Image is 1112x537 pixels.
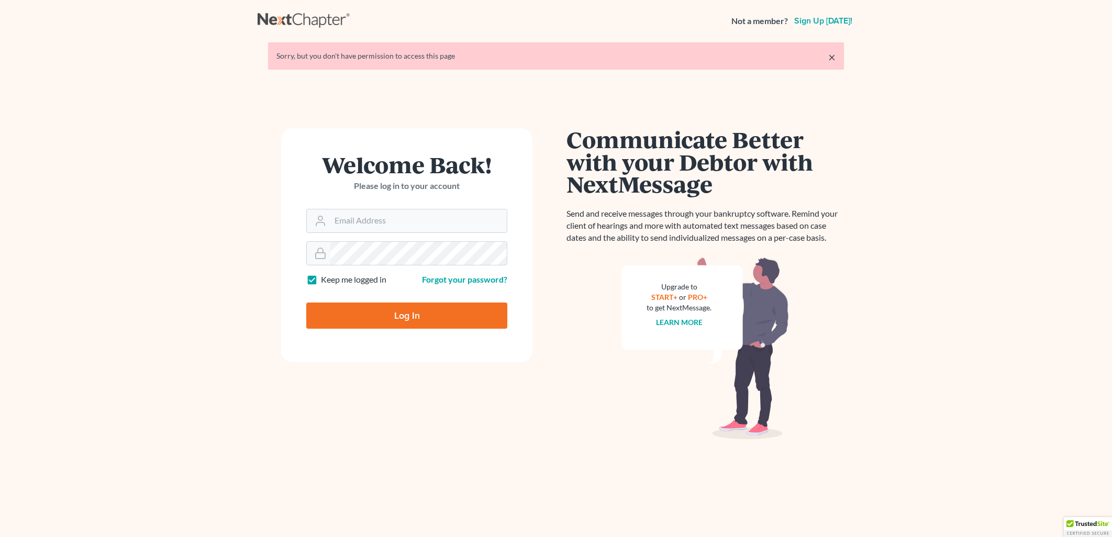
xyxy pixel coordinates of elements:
img: nextmessage_bg-59042aed3d76b12b5cd301f8e5b87938c9018125f34e5fa2b7a6b67550977c72.svg [621,256,789,440]
label: Keep me logged in [321,274,386,286]
p: Send and receive messages through your bankruptcy software. Remind your client of hearings and mo... [566,208,844,244]
div: TrustedSite Certified [1064,517,1112,537]
input: Email Address [330,209,507,232]
div: Upgrade to [647,282,711,292]
h1: Welcome Back! [306,153,507,176]
p: Please log in to your account [306,180,507,192]
span: or [679,293,686,301]
a: Forgot your password? [422,274,507,284]
a: PRO+ [688,293,707,301]
a: Sign up [DATE]! [792,17,854,25]
strong: Not a member? [731,15,788,27]
input: Log In [306,303,507,329]
a: × [828,51,836,63]
a: Learn more [656,318,703,327]
h1: Communicate Better with your Debtor with NextMessage [566,128,844,195]
div: Sorry, but you don't have permission to access this page [276,51,836,61]
div: to get NextMessage. [647,303,711,313]
a: START+ [651,293,677,301]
